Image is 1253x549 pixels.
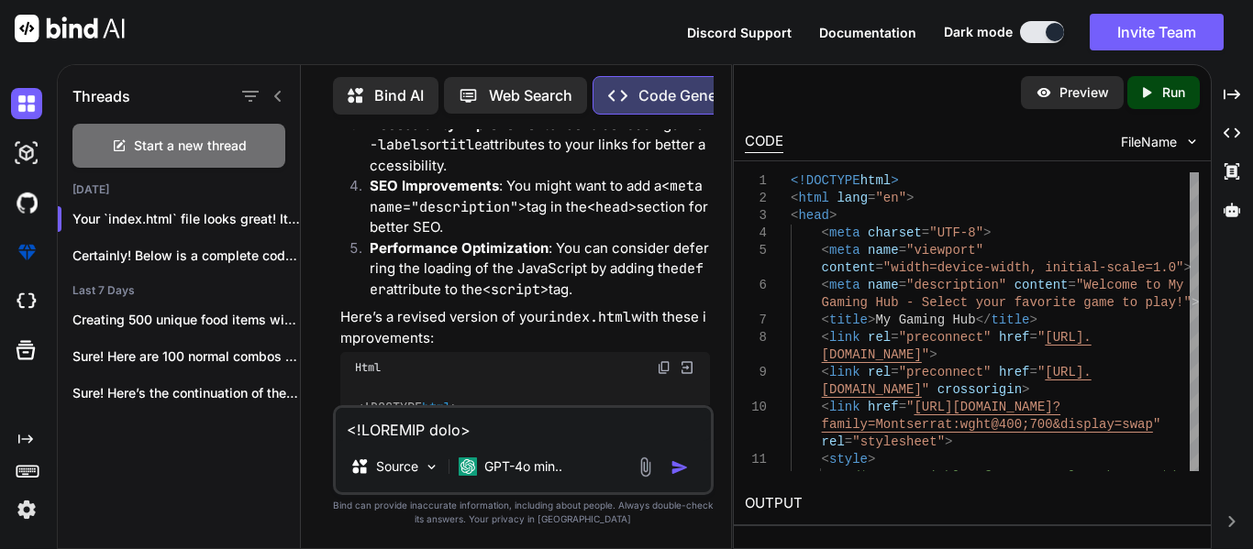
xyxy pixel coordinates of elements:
span: html [860,173,892,188]
span: > [1022,382,1029,397]
span: Html [355,360,381,375]
span: lang [837,191,868,205]
span: < [822,452,829,467]
span: > [891,173,898,188]
p: Certainly! Below is a complete code snip... [72,247,300,265]
button: Discord Support [687,23,792,42]
div: 11 [745,451,767,468]
span: > [906,191,914,205]
span: = [1069,278,1076,292]
span: href [868,400,899,414]
span: = [875,260,882,275]
span: = [899,243,906,258]
span: "preconnect" [899,330,992,345]
span: "viewport" [906,243,983,258]
p: : You can consider deferring the loading of the JavaScript by adding the attribute to the tag. [370,238,710,301]
span: name [868,278,899,292]
img: premium [11,236,42,268]
button: Invite Team [1090,14,1224,50]
p: Run [1162,83,1185,102]
strong: Accessibility Improvements [370,115,557,133]
span: < [822,313,829,327]
span: = [1030,330,1037,345]
div: 6 [745,277,767,294]
h1: Threads [72,85,130,107]
span: meta [829,243,860,258]
img: chevron down [1184,134,1200,149]
strong: Performance Optimization [370,239,549,257]
div: 3 [745,207,767,225]
div: 7 [745,312,767,329]
span: <!DOCTYPE > [356,399,459,415]
span: " [1037,330,1045,345]
span: html [798,191,829,205]
div: 12 [745,468,767,486]
span: content [1015,278,1069,292]
img: icon [671,458,689,477]
span: "UTF-8" [929,225,983,240]
span: html [422,399,451,415]
span: rel [868,365,891,379]
span: "preconnect" [899,365,992,379]
span: [URL][DOMAIN_NAME]? [914,400,1060,414]
span: = [922,225,929,240]
span: " [1153,417,1160,432]
span: Discord Support [687,25,792,40]
span: < [822,243,829,258]
span: charset [868,225,922,240]
img: Open in Browser [679,359,695,376]
div: CODE [745,131,783,153]
span: > [868,452,875,467]
span: title [829,313,868,327]
span: = [891,365,898,379]
span: crossorigin [937,382,1022,397]
span: > [983,225,991,240]
span: link [829,400,860,414]
span: > [1184,260,1192,275]
h2: [DATE] [58,182,300,197]
p: Source [376,457,418,476]
span: " [906,400,914,414]
span: Start a new thread [134,137,247,155]
span: < [822,365,829,379]
span: [DOMAIN_NAME] [822,347,922,362]
div: 4 [745,225,767,242]
span: " [922,347,929,362]
code: <head> [587,198,637,216]
p: Preview [1059,83,1109,102]
span: rel [822,434,845,449]
span: < [822,225,829,240]
span: "Welcome to My [1076,278,1184,292]
span: [URL]. [1045,330,1091,345]
h2: OUTPUT [734,482,1211,525]
p: : Consider adding or attributes to your links for better accessibility. [370,115,710,177]
span: < [822,330,829,345]
span: < [791,191,798,205]
span: > [868,313,875,327]
strong: SEO Improvements [370,177,499,194]
span: > [929,347,937,362]
span: " [1037,365,1045,379]
code: <script> [482,280,549,299]
p: : You might want to add a tag in the section for better SEO. [370,176,710,238]
div: 10 [745,399,767,416]
span: Dark mode [944,23,1013,41]
span: content [822,260,876,275]
p: Creating 500 unique food items with distinct... [72,311,300,329]
span: < [822,400,829,414]
span: "stylesheet" [852,434,945,449]
img: darkChat [11,88,42,119]
span: = [868,191,875,205]
div: 9 [745,364,767,381]
span: Gaming Hub - Select your favorite game to play!" [822,295,1192,310]
img: settings [11,494,42,525]
span: href [999,330,1030,345]
h2: Last 7 Days [58,283,300,298]
p: Your `index.html` file looks great! It h... [72,210,300,228]
span: > [1030,313,1037,327]
span: " [922,382,929,397]
span: > [829,208,837,223]
div: 1 [745,172,767,190]
span: = [845,434,852,449]
img: Bind AI [15,15,125,42]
